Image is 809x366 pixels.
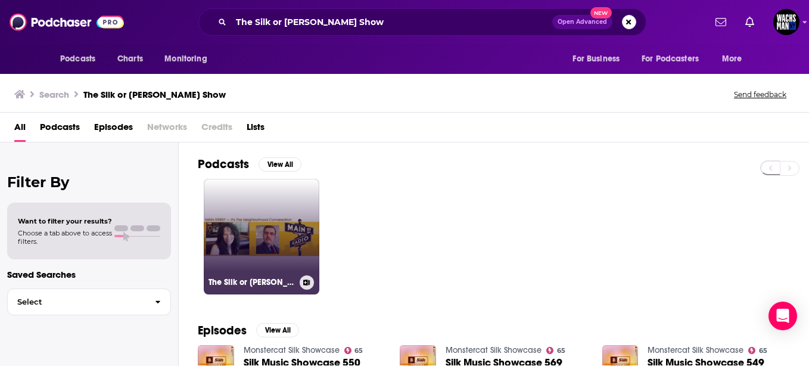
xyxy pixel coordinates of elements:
[18,217,112,225] span: Want to filter your results?
[52,48,111,70] button: open menu
[164,51,207,67] span: Monitoring
[344,347,363,354] a: 65
[740,12,759,32] a: Show notifications dropdown
[642,51,699,67] span: For Podcasters
[40,117,80,142] a: Podcasts
[209,277,295,287] h3: The Silk or [PERSON_NAME] Show
[711,12,731,32] a: Show notifications dropdown
[7,289,171,315] button: Select
[198,8,646,36] div: Search podcasts, credits, & more...
[247,117,265,142] a: Lists
[83,89,226,100] h3: The Silk or [PERSON_NAME] Show
[773,9,799,35] button: Show profile menu
[198,323,247,338] h2: Episodes
[198,323,299,338] a: EpisodesView All
[231,13,552,32] input: Search podcasts, credits, & more...
[634,48,716,70] button: open menu
[156,48,222,70] button: open menu
[39,89,69,100] h3: Search
[147,117,187,142] span: Networks
[773,9,799,35] img: User Profile
[572,51,620,67] span: For Business
[7,269,171,280] p: Saved Searches
[648,345,743,355] a: Monstercat Silk Showcase
[564,48,634,70] button: open menu
[201,117,232,142] span: Credits
[773,9,799,35] span: Logged in as WachsmanNY
[14,117,26,142] a: All
[714,48,757,70] button: open menu
[590,7,612,18] span: New
[18,229,112,246] span: Choose a tab above to access filters.
[204,179,319,294] a: The Silk or [PERSON_NAME] Show
[7,173,171,191] h2: Filter By
[748,347,767,354] a: 65
[546,347,565,354] a: 65
[256,323,299,337] button: View All
[557,348,565,353] span: 65
[722,51,742,67] span: More
[10,11,124,33] img: Podchaser - Follow, Share and Rate Podcasts
[94,117,133,142] a: Episodes
[60,51,95,67] span: Podcasts
[110,48,150,70] a: Charts
[8,298,145,306] span: Select
[768,302,797,330] div: Open Intercom Messenger
[244,345,340,355] a: Monstercat Silk Showcase
[198,157,301,172] a: PodcastsView All
[354,348,363,353] span: 65
[198,157,249,172] h2: Podcasts
[117,51,143,67] span: Charts
[558,19,607,25] span: Open Advanced
[730,89,790,100] button: Send feedback
[446,345,542,355] a: Monstercat Silk Showcase
[552,15,612,29] button: Open AdvancedNew
[759,348,767,353] span: 65
[259,157,301,172] button: View All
